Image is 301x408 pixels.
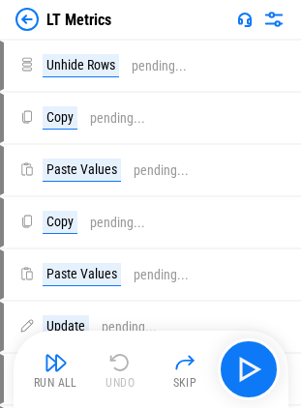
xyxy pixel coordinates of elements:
[102,320,157,335] div: pending...
[90,216,145,230] div: pending...
[43,106,77,130] div: Copy
[134,268,189,282] div: pending...
[173,351,196,374] img: Skip
[25,346,87,393] button: Run All
[15,8,39,31] img: Back
[90,111,145,126] div: pending...
[173,377,197,389] div: Skip
[43,54,119,77] div: Unhide Rows
[43,211,77,234] div: Copy
[262,8,286,31] img: Settings menu
[34,377,77,389] div: Run All
[43,159,121,182] div: Paste Values
[237,12,253,27] img: Support
[134,163,189,178] div: pending...
[132,59,187,73] div: pending...
[43,315,89,338] div: Update
[154,346,216,393] button: Skip
[46,11,111,29] div: LT Metrics
[43,263,121,286] div: Paste Values
[233,354,264,385] img: Main button
[45,351,68,374] img: Run All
